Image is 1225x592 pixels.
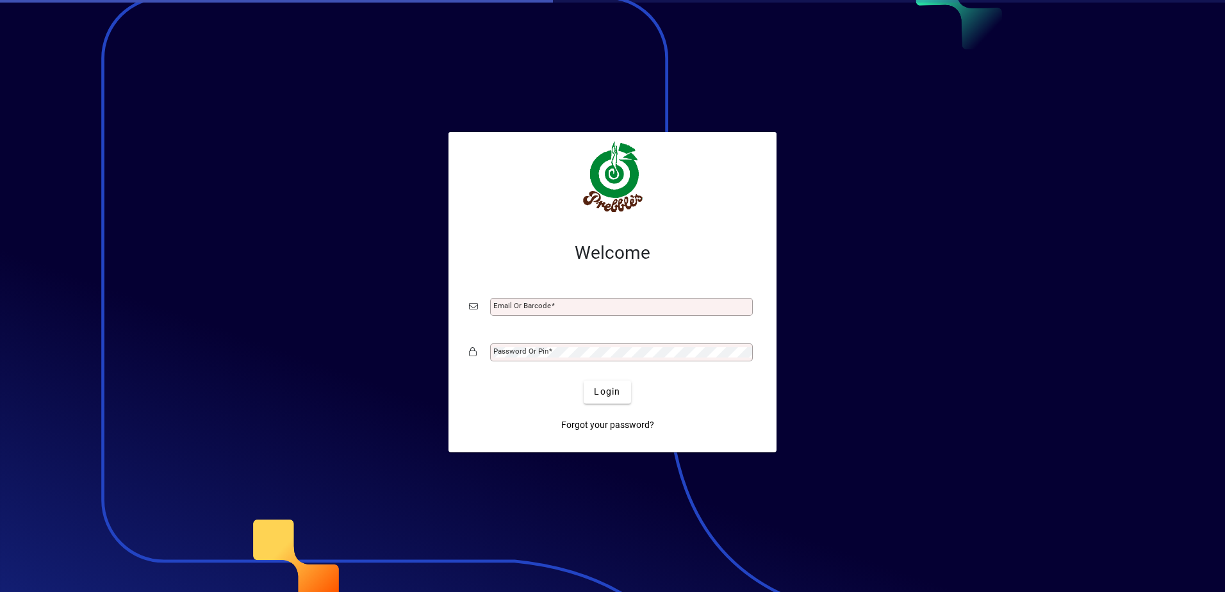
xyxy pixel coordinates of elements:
mat-label: Email or Barcode [493,301,551,310]
span: Forgot your password? [561,418,654,432]
mat-label: Password or Pin [493,347,548,356]
span: Login [594,385,620,399]
h2: Welcome [469,242,756,264]
a: Forgot your password? [556,414,659,437]
button: Login [584,381,630,404]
